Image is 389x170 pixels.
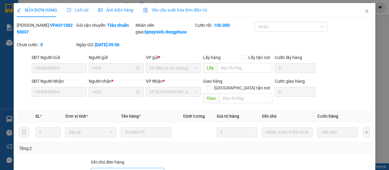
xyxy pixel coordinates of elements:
[32,78,86,85] div: SĐT Người Nhận
[69,128,112,137] span: Bất kỳ
[19,127,29,137] button: delete
[17,22,75,35] div: [PERSON_NAME]:
[146,54,201,61] div: VP gửi
[65,114,88,119] span: Đơn vị tính
[19,145,151,152] div: Tổng: 2
[212,85,272,91] span: [GEOGRAPHIC_DATA] tận nơi
[217,114,239,119] span: Giá trị hàng
[145,29,187,34] b: bptayninh.dongphuoc
[214,23,230,28] b: 100.000
[217,127,257,137] input: 0
[107,23,129,28] b: Tiêu chuẩn
[89,54,143,61] div: Người gửi
[217,63,272,73] input: Dọc đường
[17,8,57,12] span: SỬA ĐƠN HÀNG
[76,22,135,29] div: Gói vận chuyển:
[275,55,302,60] label: Cước lấy hàng
[275,87,315,97] input: Cước giao hàng
[143,8,148,13] img: icon
[358,3,375,20] button: Close
[67,8,71,12] span: clock-circle
[121,127,171,137] input: VD: Bàn, Ghế
[32,54,86,61] div: SĐT Người Gửi
[35,114,40,119] span: SL
[317,127,358,137] input: 0
[17,41,75,48] div: Chưa cước :
[150,64,197,73] span: VP Bến xe An Sương
[92,65,134,71] input: Tên người gửi
[317,114,338,119] span: Cước hàng
[67,8,88,12] span: Lịch sử
[76,41,135,48] div: Ngày GD:
[195,22,253,29] div: Cước rồi :
[95,42,119,47] b: [DATE] 09:56
[275,79,305,84] label: Cước giao hàng
[89,78,143,85] div: Người nhận
[92,88,134,95] input: Tên người nhận
[136,90,140,94] span: user
[203,93,219,103] span: Giao
[219,93,272,103] input: Dọc đường
[40,42,43,47] b: 0
[183,114,205,119] span: Định lượng
[17,8,21,12] span: edit
[203,79,222,84] span: Giao hàng
[150,87,197,96] span: VP Tây Ninh
[98,8,133,12] span: Ảnh kiện hàng
[143,8,207,12] span: Yêu cầu xuất hóa đơn điện tử
[363,127,370,137] button: plus
[98,8,102,12] span: picture
[246,54,272,61] span: Lấy tận nơi
[91,160,124,165] label: Ghi chú đơn hàng
[275,63,315,73] input: Cước lấy hàng
[136,22,194,35] div: Nhân viên giao:
[203,63,217,73] span: Lấy
[262,127,312,137] input: Ghi Chú
[364,9,369,14] span: close
[136,66,140,70] span: user
[121,114,141,119] span: Tên hàng
[203,55,221,60] span: Lấy hàng
[146,79,163,84] span: VP Nhận
[260,110,315,122] th: Ghi chú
